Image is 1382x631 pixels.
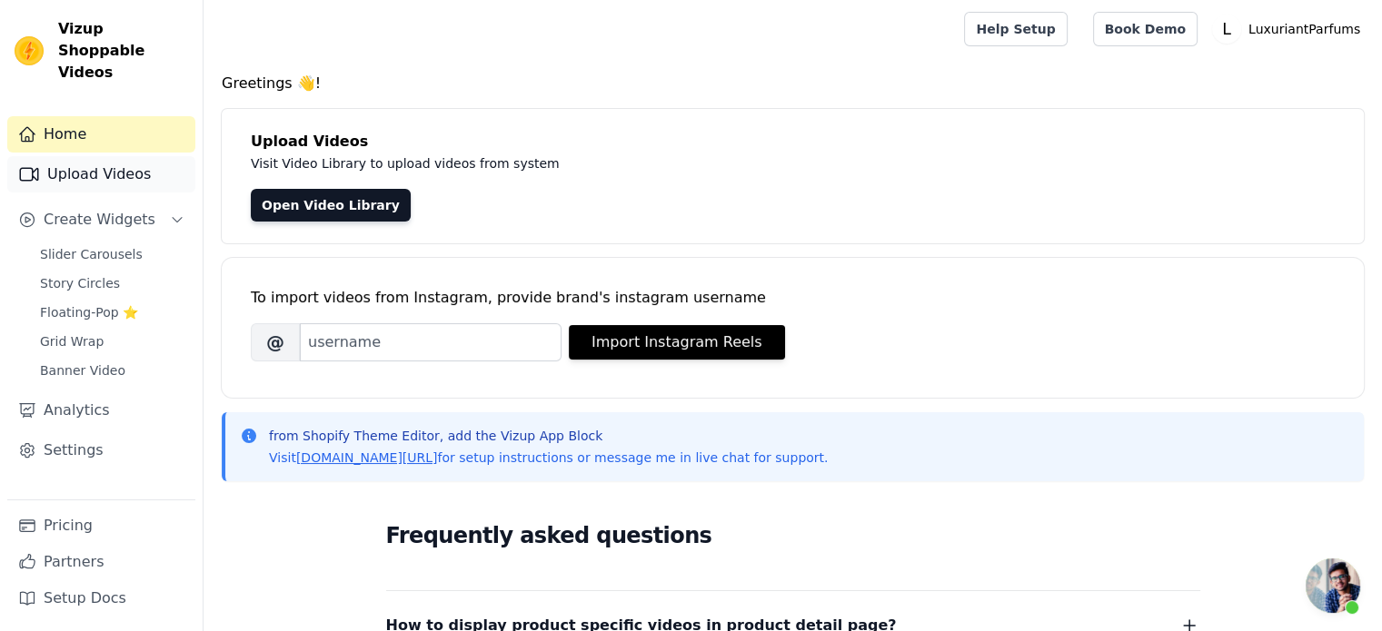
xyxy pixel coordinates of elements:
[7,544,195,580] a: Partners
[1093,12,1198,46] a: Book Demo
[29,271,195,296] a: Story Circles
[40,332,104,350] span: Grid Wrap
[7,580,195,616] a: Setup Docs
[1212,13,1367,45] button: L LuxuriantParfums
[1241,13,1367,45] p: LuxuriantParfums
[7,392,195,429] a: Analytics
[251,287,1335,309] div: To import videos from Instagram, provide brand's instagram username
[29,329,195,354] a: Grid Wrap
[964,12,1067,46] a: Help Setup
[269,449,828,467] p: Visit for setup instructions or message me in live chat for support.
[300,323,562,361] input: username
[7,156,195,192] a: Upload Videos
[569,325,785,360] button: Import Instagram Reels
[29,358,195,383] a: Banner Video
[29,242,195,267] a: Slider Carousels
[1306,558,1360,613] div: Ouvrir le chat
[1222,20,1231,38] text: L
[15,36,44,65] img: Vizup
[40,303,138,321] span: Floating-Pop ⭐
[251,131,1335,153] h4: Upload Videos
[7,202,195,238] button: Create Widgets
[296,450,438,465] a: [DOMAIN_NAME][URL]
[222,73,1364,94] h4: Greetings 👋!
[7,432,195,468] a: Settings
[44,209,155,231] span: Create Widgets
[251,153,1065,174] p: Visit Video Library to upload videos from system
[7,508,195,544] a: Pricing
[40,245,143,263] span: Slider Carousels
[386,518,1200,554] h2: Frequently asked questions
[29,300,195,325] a: Floating-Pop ⭐
[269,427,828,445] p: from Shopify Theme Editor, add the Vizup App Block
[40,274,120,292] span: Story Circles
[58,18,188,84] span: Vizup Shoppable Videos
[40,361,125,380] span: Banner Video
[251,323,300,361] span: @
[251,189,411,222] a: Open Video Library
[7,116,195,153] a: Home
